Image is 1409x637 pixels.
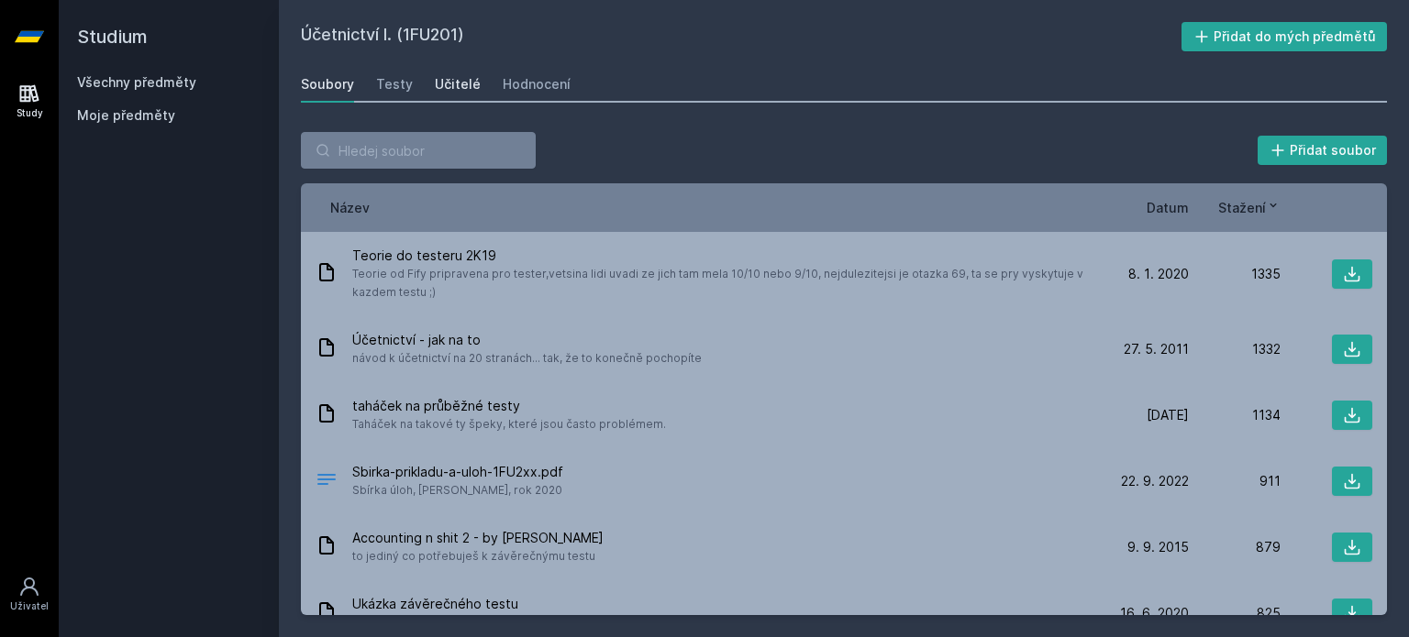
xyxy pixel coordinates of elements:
a: Study [4,73,55,129]
a: Testy [376,66,413,103]
span: 9. 9. 2015 [1127,538,1189,556]
span: Teorie do testeru 2K19 [352,247,1090,265]
div: Study [17,106,43,120]
span: 27. 5. 2011 [1124,340,1189,358]
div: Testy [376,75,413,93]
span: [DATE] [1147,406,1189,424]
div: 911 [1189,472,1281,490]
div: Hodnocení [503,75,571,93]
div: 879 [1189,538,1281,556]
div: 1335 [1189,265,1281,283]
a: Uživatel [4,566,55,622]
div: PDF [316,468,338,495]
div: Učitelé [435,75,481,93]
span: to jediný co potřebuješ k závěrečnýmu testu [352,547,604,566]
span: Ukázka závěrečného testu [352,595,518,613]
span: Sbírka úloh, [PERSON_NAME], rok 2020 [352,481,563,500]
div: Soubory [301,75,354,93]
span: 16. 6. 2020 [1120,604,1189,622]
input: Hledej soubor [301,132,536,169]
h2: Účetnictví I. (1FU201) [301,22,1182,51]
button: Přidat do mých předmětů [1182,22,1388,51]
a: Soubory [301,66,354,103]
span: Účetnictví - jak na to [352,331,702,349]
button: Datum [1147,198,1189,217]
a: Učitelé [435,66,481,103]
button: Stažení [1218,198,1281,217]
span: 22. 9. 2022 [1121,472,1189,490]
button: Přidat soubor [1258,136,1388,165]
span: Moje předměty [77,106,175,125]
button: Název [330,198,370,217]
span: 8. 1. 2020 [1128,265,1189,283]
a: Hodnocení [503,66,571,103]
div: 825 [1189,604,1281,622]
a: Všechny předměty [77,74,196,90]
span: návod k účetnictví na 20 stranách... tak, že to konečně pochopíte [352,349,702,368]
span: Sbirka-prikladu-a-uloh-1FU2xx.pdf [352,463,563,481]
span: Taháček na takové ty špeky, které jsou často problémem. [352,415,666,434]
span: taháček na průběžné testy [352,397,666,415]
span: Stažení [1218,198,1266,217]
span: Celý test z doby Covid [352,613,518,632]
div: 1332 [1189,340,1281,358]
div: Uživatel [10,599,49,613]
span: Accounting n shit 2 - by [PERSON_NAME] [352,529,604,547]
span: Teorie od Fify pripravena pro tester,vetsina lidi uvadi ze jich tam mela 10/10 nebo 9/10, nejdule... [352,265,1090,302]
div: 1134 [1189,406,1281,424]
